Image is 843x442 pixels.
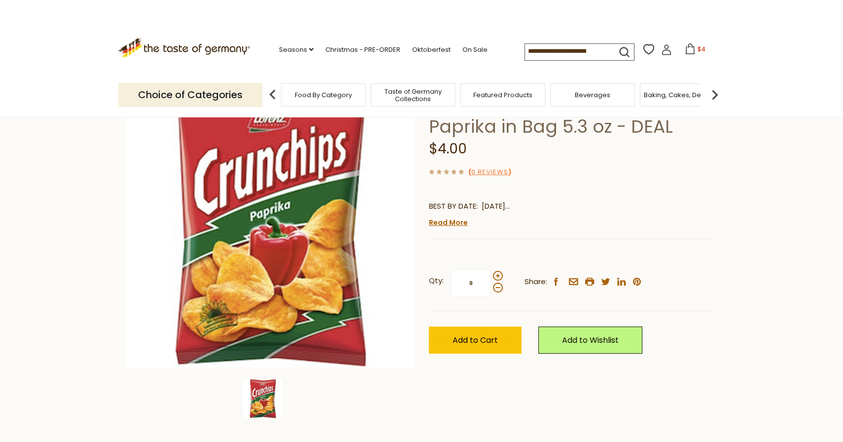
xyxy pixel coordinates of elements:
[462,44,488,55] a: On Sale
[575,91,610,99] a: Beverages
[644,91,720,99] a: Baking, Cakes, Desserts
[451,269,491,296] input: Qty:
[429,139,467,158] span: $4.00
[429,218,468,227] a: Read More
[374,88,453,103] a: Taste of Germany Collections
[118,83,262,107] p: Choice of Categories
[279,44,314,55] a: Seasons
[468,167,511,177] span: ( )
[243,379,282,418] img: Lorenz Crunch Chips with Mild Paprika in Bag 5.3 oz - DEAL
[473,91,532,99] a: Featured Products
[705,85,725,105] img: next arrow
[674,43,716,58] button: $4
[471,167,508,178] a: 0 Reviews
[429,93,717,138] h1: [PERSON_NAME] Chips with Mild Paprika in Bag 5.3 oz - DEAL
[429,200,717,213] div: BEST BY DATE: [DATE]
[429,275,444,287] strong: Qty:
[126,79,414,368] img: Lorenz Crunch Chips with Mild Paprika in Bag 5.3 oz - DEAL
[325,44,400,55] a: Christmas - PRE-ORDER
[525,276,547,288] span: Share:
[263,85,282,105] img: previous arrow
[295,91,352,99] a: Food By Category
[698,45,705,53] span: $4
[453,334,498,346] span: Add to Cart
[412,44,451,55] a: Oktoberfest
[429,327,522,354] button: Add to Cart
[538,327,642,354] a: Add to Wishlist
